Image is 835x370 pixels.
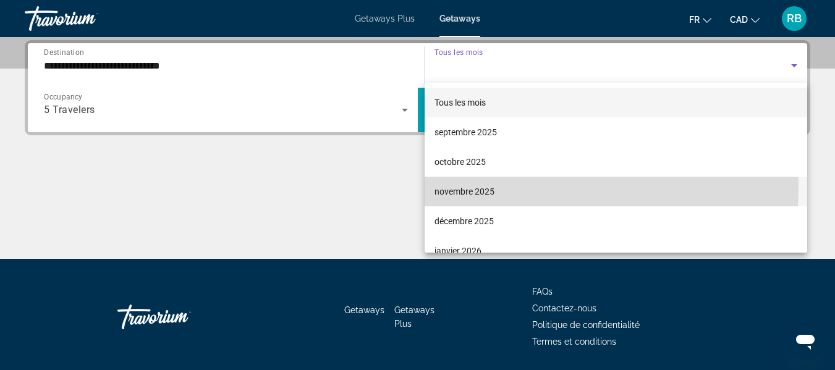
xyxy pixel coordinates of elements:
iframe: Button to launch messaging window [786,321,825,360]
span: octobre 2025 [434,154,486,169]
span: septembre 2025 [434,125,497,140]
span: décembre 2025 [434,214,494,229]
span: novembre 2025 [434,184,494,199]
span: Tous les mois [434,98,486,107]
span: janvier 2026 [434,243,481,258]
